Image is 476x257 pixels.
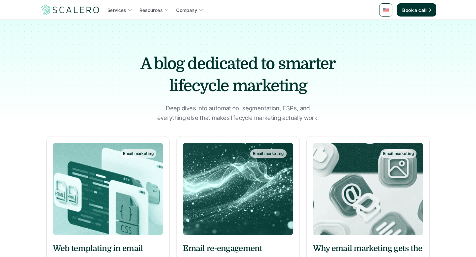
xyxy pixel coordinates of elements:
a: Email marketing [53,143,163,235]
h1: A blog dedicated to smarter lifecycle marketing [122,53,354,97]
a: Book a call [397,3,436,17]
img: Scalero company logo [40,4,100,16]
p: Deep dives into automation, segmentation, ESPs, and everything else that makes lifecycle marketin... [155,104,321,123]
p: Email marketing [253,151,284,156]
p: Company [176,7,197,14]
p: Services [107,7,126,14]
a: Email marketing [183,143,293,235]
p: Book a call [402,7,426,14]
p: Email marketing [123,151,154,156]
p: Resources [139,7,163,14]
p: Email marketing [383,151,414,156]
a: Email marketing [313,143,423,235]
